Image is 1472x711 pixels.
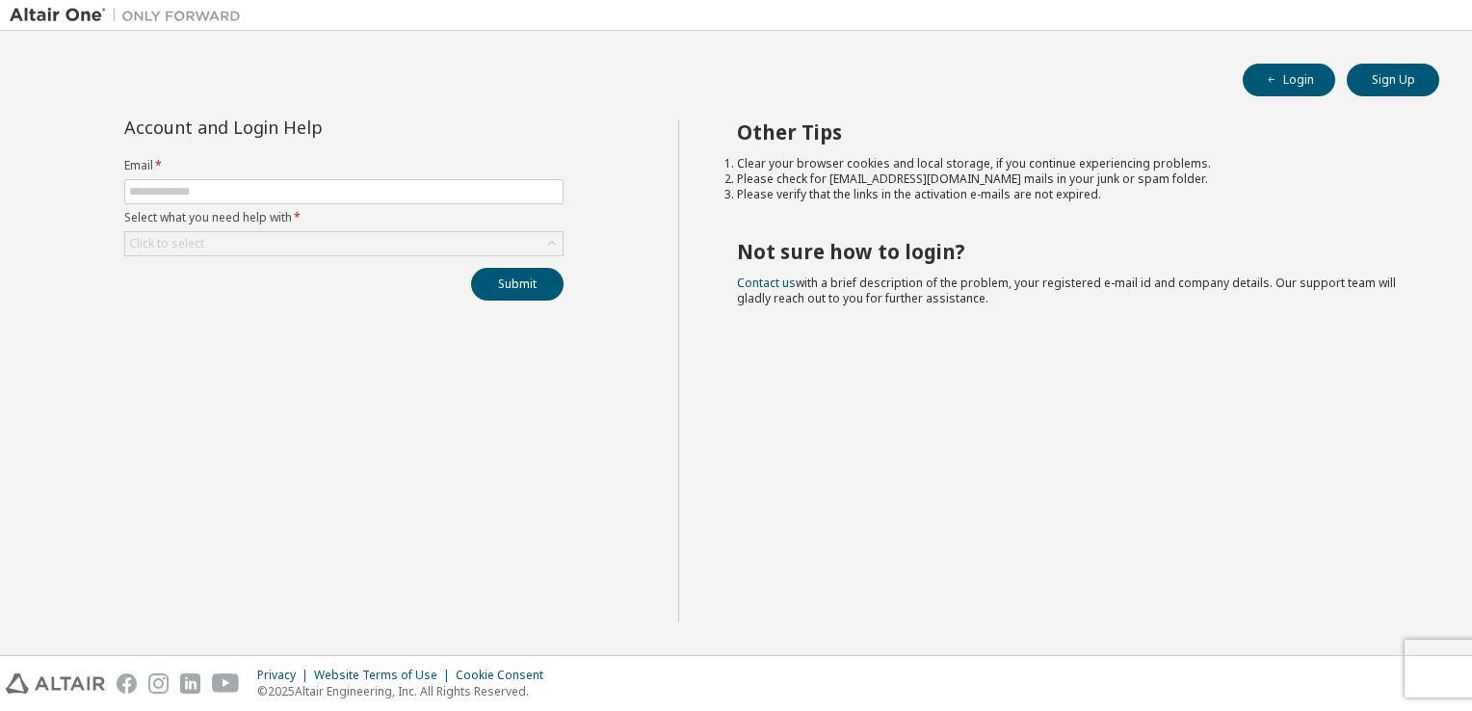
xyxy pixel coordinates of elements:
span: with a brief description of the problem, your registered e-mail id and company details. Our suppo... [737,275,1396,306]
a: Contact us [737,275,796,291]
li: Please check for [EMAIL_ADDRESS][DOMAIN_NAME] mails in your junk or spam folder. [737,171,1406,187]
div: Website Terms of Use [314,668,456,683]
h2: Other Tips [737,119,1406,145]
li: Please verify that the links in the activation e-mails are not expired. [737,187,1406,202]
img: instagram.svg [148,673,169,694]
img: youtube.svg [212,673,240,694]
button: Sign Up [1347,64,1439,96]
img: facebook.svg [117,673,137,694]
div: Click to select [129,236,204,251]
div: Click to select [125,232,563,255]
div: Cookie Consent [456,668,555,683]
img: altair_logo.svg [6,673,105,694]
h2: Not sure how to login? [737,239,1406,264]
div: Account and Login Help [124,119,476,135]
button: Login [1243,64,1335,96]
p: © 2025 Altair Engineering, Inc. All Rights Reserved. [257,683,555,699]
label: Email [124,158,564,173]
button: Submit [471,268,564,301]
img: linkedin.svg [180,673,200,694]
li: Clear your browser cookies and local storage, if you continue experiencing problems. [737,156,1406,171]
div: Privacy [257,668,314,683]
img: Altair One [10,6,250,25]
label: Select what you need help with [124,210,564,225]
